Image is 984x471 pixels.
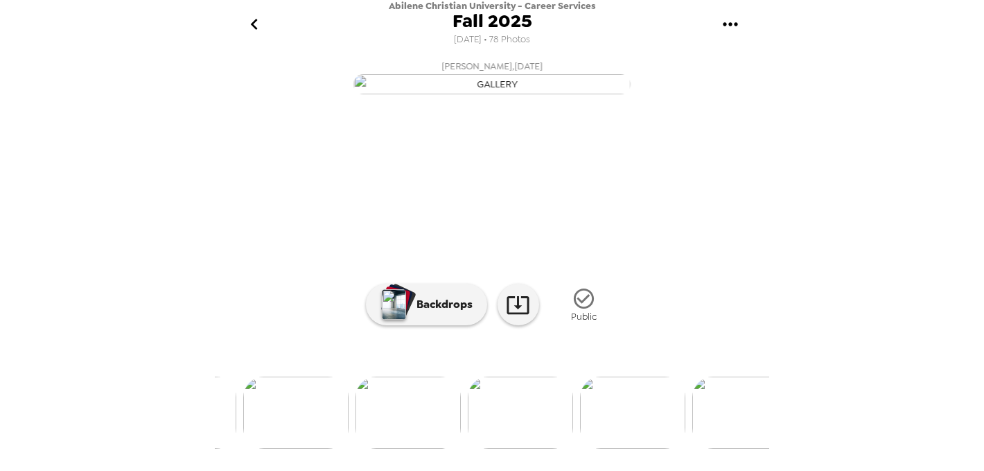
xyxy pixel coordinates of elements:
[215,54,769,99] button: [PERSON_NAME],[DATE]
[571,311,597,323] span: Public
[410,296,473,313] p: Backdrops
[708,2,753,47] button: gallery menu
[231,2,276,47] button: go back
[453,12,532,31] span: Fall 2025
[441,58,543,74] span: [PERSON_NAME] , [DATE]
[366,284,487,325] button: Backdrops
[692,377,798,449] img: gallery
[353,74,631,94] img: gallery
[468,377,573,449] img: gallery
[454,31,530,49] span: [DATE] • 78 Photos
[355,377,461,449] img: gallery
[550,279,619,331] button: Public
[580,377,685,449] img: gallery
[243,377,349,449] img: gallery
